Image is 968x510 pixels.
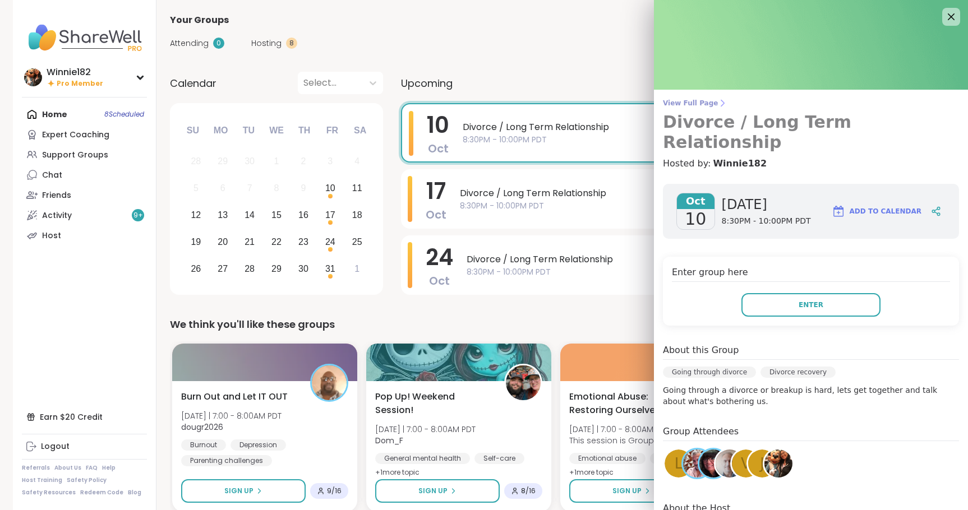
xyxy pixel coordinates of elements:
span: l [675,453,683,475]
div: Not available Tuesday, October 7th, 2025 [238,177,262,201]
a: Safety Resources [22,489,76,497]
a: l [663,448,694,479]
div: 20 [218,234,228,249]
div: 24 [325,234,335,249]
span: [DATE] | 7:00 - 8:00AM PDT [569,424,686,435]
a: Friends [22,185,147,205]
div: 10 [325,180,335,196]
div: Depression [231,439,286,451]
a: Host Training [22,476,62,484]
span: View Full Page [663,99,959,108]
div: 30 [245,154,255,169]
div: Choose Sunday, October 19th, 2025 [184,230,208,254]
div: Choose Friday, October 31st, 2025 [318,257,342,281]
a: Chat [22,165,147,185]
div: 4 [354,154,359,169]
div: Choose Saturday, November 1st, 2025 [345,257,369,281]
span: 8:30PM - 10:00PM PDT [463,134,920,146]
div: Expert Coaching [42,129,109,141]
div: Activity [42,210,72,221]
span: Burn Out and Let IT OUT [181,390,288,404]
div: Choose Thursday, October 30th, 2025 [292,257,316,281]
div: Su [181,118,205,143]
div: Earn $20 Credit [22,407,147,427]
span: Oct [677,193,715,209]
img: mikewinokurmw [716,449,744,477]
div: Not available Sunday, September 28th, 2025 [184,150,208,174]
div: We think you'll like these groups [170,317,942,332]
div: 29 [218,154,228,169]
a: Winnie182 [763,448,794,479]
button: Sign Up [181,479,306,503]
div: 14 [245,207,255,222]
div: 0 [213,38,224,49]
span: Divorce / Long Term Relationship [463,120,920,134]
span: This session is Group-hosted [569,435,686,446]
div: Choose Sunday, October 12th, 2025 [184,203,208,228]
a: Help [102,464,116,472]
span: 9 / 16 [327,486,342,495]
h4: Enter group here [672,266,950,282]
span: Calendar [170,76,216,91]
div: Winnie182 [47,66,103,78]
div: 1 [274,154,279,169]
div: Choose Thursday, October 16th, 2025 [292,203,316,228]
span: Sign Up [224,486,253,496]
span: 8 / 16 [521,486,536,495]
span: Divorce / Long Term Relationship [460,187,921,200]
div: Emotional abuse [569,453,646,464]
div: 27 [218,261,228,276]
span: Pop Up! Weekend Session! [375,390,492,417]
div: 30 [298,261,308,276]
div: Tu [236,118,261,143]
div: 22 [271,234,282,249]
button: Sign Up [375,479,500,503]
img: ShareWell Logomark [832,205,845,218]
div: 11 [352,180,362,196]
span: [DATE] | 7:00 - 8:00AM PDT [375,424,476,435]
div: Choose Friday, October 24th, 2025 [318,230,342,254]
div: Choose Tuesday, October 21st, 2025 [238,230,262,254]
div: Divorce recovery [760,367,836,378]
a: Host [22,225,147,245]
img: dougr2026 [312,365,347,400]
a: Logout [22,437,147,457]
div: 8 [286,38,297,49]
span: 10 [427,109,449,141]
div: Choose Sunday, October 26th, 2025 [184,257,208,281]
div: We [264,118,289,143]
div: Choose Saturday, October 11th, 2025 [345,177,369,201]
div: 3 [328,154,333,169]
div: Choose Thursday, October 23rd, 2025 [292,230,316,254]
div: Choose Friday, October 17th, 2025 [318,203,342,228]
a: Activity9+ [22,205,147,225]
div: Choose Monday, October 27th, 2025 [211,257,235,281]
h3: Divorce / Long Term Relationship [663,112,959,152]
span: Add to Calendar [850,206,921,216]
div: Self-care [650,453,700,464]
span: 24 [426,242,453,273]
div: Not available Monday, October 6th, 2025 [211,177,235,201]
div: Logout [41,441,70,452]
span: Your Groups [170,13,229,27]
div: 28 [245,261,255,276]
a: Blog [128,489,141,497]
div: month 2025-10 [182,148,370,282]
div: Choose Tuesday, October 14th, 2025 [238,203,262,228]
div: Not available Saturday, October 4th, 2025 [345,150,369,174]
div: 19 [191,234,201,249]
div: 17 [325,207,335,222]
span: [DATE] | 7:00 - 8:00AM PDT [181,410,282,421]
div: Not available Monday, September 29th, 2025 [211,150,235,174]
img: ShareWell Nav Logo [22,18,147,57]
div: Going through divorce [663,367,756,378]
span: 8:30PM - 10:00PM PDT [460,200,921,212]
div: Not available Sunday, October 5th, 2025 [184,177,208,201]
span: Oct [429,273,450,289]
div: 8 [274,180,279,196]
img: Winnie182 [24,68,42,86]
div: 31 [325,261,335,276]
a: Carmen899 [698,448,729,479]
img: Carmen899 [699,449,727,477]
a: About Us [54,464,81,472]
